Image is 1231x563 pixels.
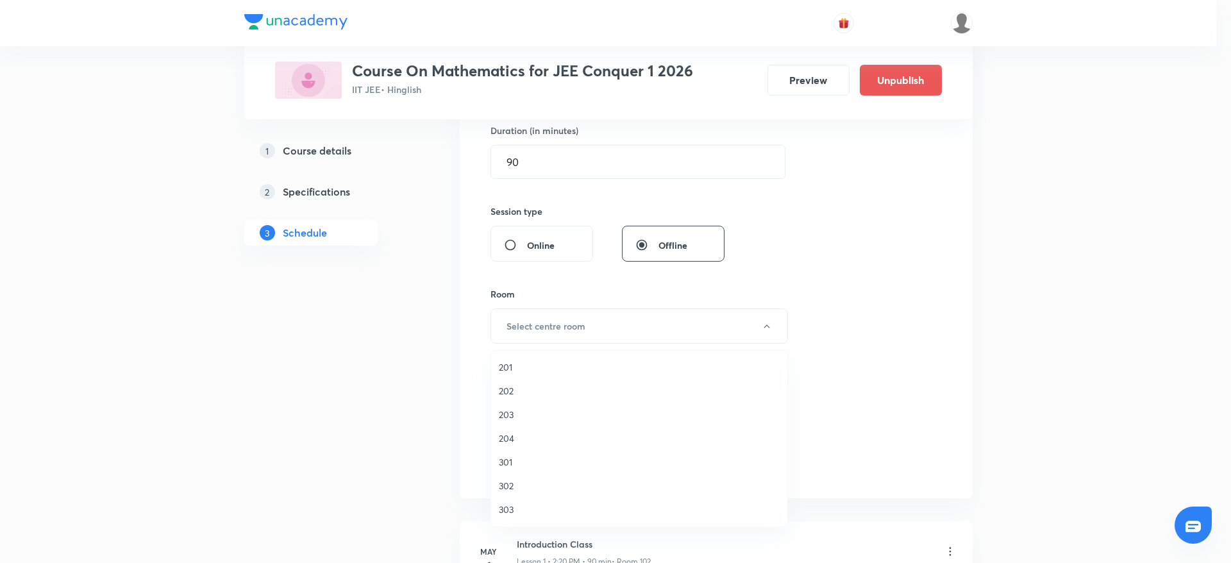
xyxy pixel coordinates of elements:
[499,384,780,398] span: 202
[499,479,780,492] span: 302
[499,455,780,469] span: 301
[499,408,780,421] span: 203
[499,503,780,516] span: 303
[499,432,780,445] span: 204
[499,360,780,374] span: 201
